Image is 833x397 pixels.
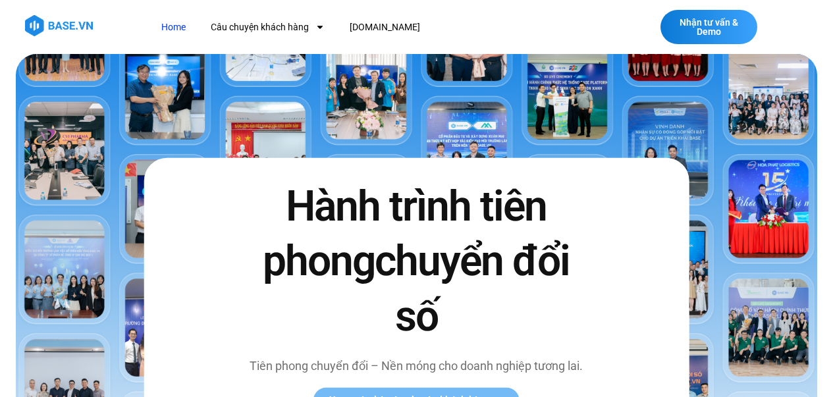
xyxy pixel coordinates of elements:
nav: Menu [151,15,594,40]
h2: Hành trình tiên phong [246,179,588,344]
span: chuyển đổi số [375,236,570,340]
span: Nhận tư vấn & Demo [674,18,744,36]
p: Tiên phong chuyển đổi – Nền móng cho doanh nghiệp tương lai. [246,357,588,375]
a: Home [151,15,196,40]
a: Câu chuyện khách hàng [201,15,335,40]
a: Nhận tư vấn & Demo [660,10,757,44]
a: [DOMAIN_NAME] [340,15,430,40]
